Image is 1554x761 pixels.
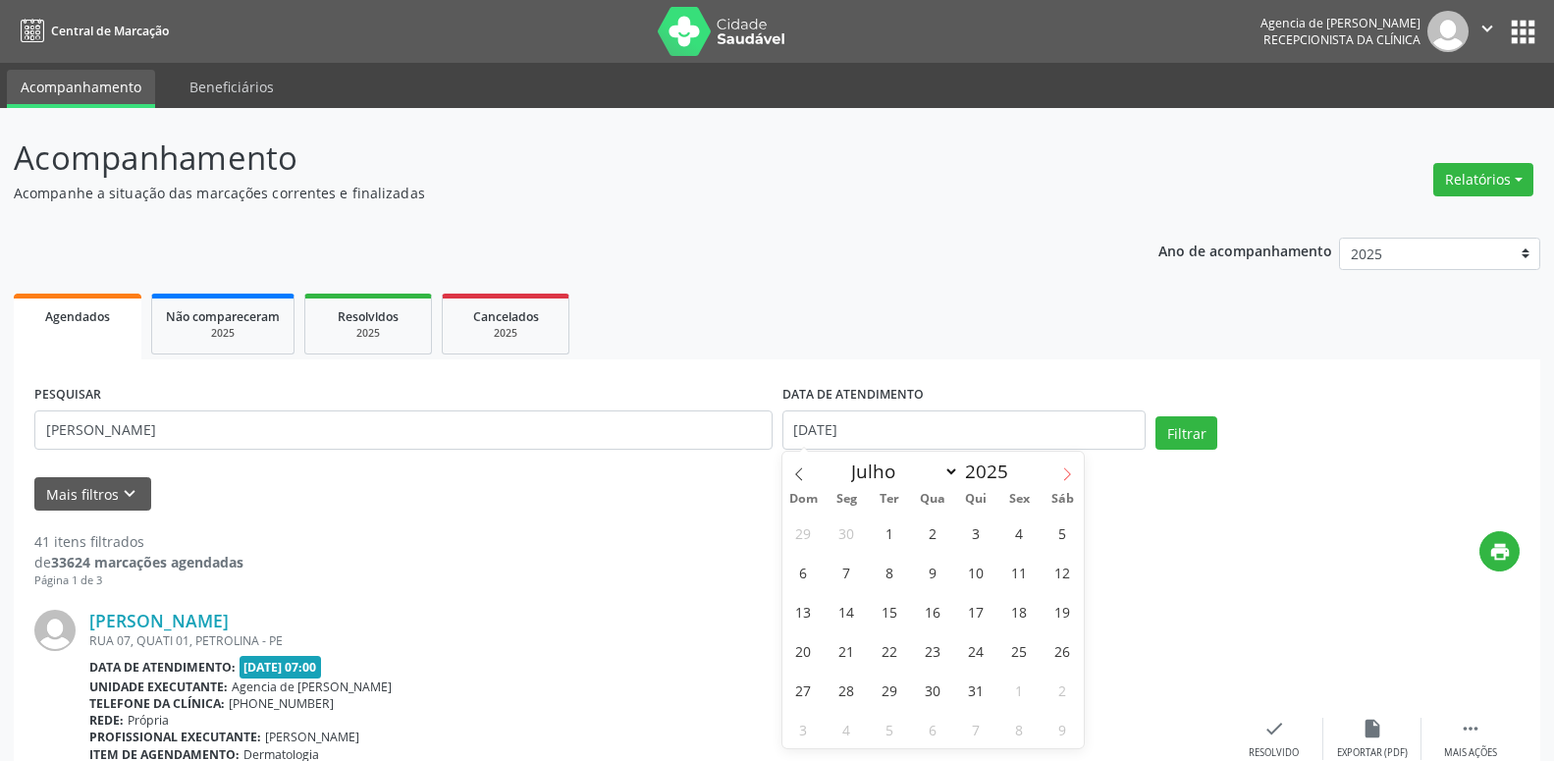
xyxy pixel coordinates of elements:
[34,531,243,552] div: 41 itens filtrados
[828,553,866,591] span: Julho 7, 2025
[868,493,911,506] span: Ter
[957,671,995,709] span: Julho 31, 2025
[34,572,243,589] div: Página 1 de 3
[1044,514,1082,552] span: Julho 5, 2025
[828,592,866,630] span: Julho 14, 2025
[1000,710,1039,748] span: Agosto 8, 2025
[1044,710,1082,748] span: Agosto 9, 2025
[128,712,169,729] span: Própria
[34,380,101,410] label: PESQUISAR
[842,458,960,485] select: Month
[914,592,952,630] span: Julho 16, 2025
[1476,18,1498,39] i: 
[89,659,236,676] b: Data de atendimento:
[784,592,823,630] span: Julho 13, 2025
[319,326,417,341] div: 2025
[957,631,995,670] span: Julho 24, 2025
[911,493,954,506] span: Qua
[1444,746,1497,760] div: Mais ações
[784,671,823,709] span: Julho 27, 2025
[957,592,995,630] span: Julho 17, 2025
[1000,671,1039,709] span: Agosto 1, 2025
[1044,553,1082,591] span: Julho 12, 2025
[229,695,334,712] span: [PHONE_NUMBER]
[34,552,243,572] div: de
[825,493,868,506] span: Seg
[1489,541,1511,563] i: print
[782,380,924,410] label: DATA DE ATENDIMENTO
[1427,11,1469,52] img: img
[119,483,140,505] i: keyboard_arrow_down
[871,553,909,591] span: Julho 8, 2025
[957,514,995,552] span: Julho 3, 2025
[782,410,1147,450] input: Selecione um intervalo
[1000,592,1039,630] span: Julho 18, 2025
[914,631,952,670] span: Julho 23, 2025
[1337,746,1408,760] div: Exportar (PDF)
[784,631,823,670] span: Julho 20, 2025
[1506,15,1540,49] button: apps
[784,710,823,748] span: Agosto 3, 2025
[89,695,225,712] b: Telefone da clínica:
[914,553,952,591] span: Julho 9, 2025
[89,679,228,695] b: Unidade executante:
[45,308,110,325] span: Agendados
[14,15,169,47] a: Central de Marcação
[89,610,229,631] a: [PERSON_NAME]
[240,656,322,679] span: [DATE] 07:00
[1155,416,1217,450] button: Filtrar
[89,632,1225,649] div: RUA 07, QUATI 01, PETROLINA - PE
[265,729,359,745] span: [PERSON_NAME]
[914,514,952,552] span: Julho 2, 2025
[871,671,909,709] span: Julho 29, 2025
[871,710,909,748] span: Agosto 5, 2025
[1433,163,1533,196] button: Relatórios
[828,710,866,748] span: Agosto 4, 2025
[232,679,392,695] span: Agencia de [PERSON_NAME]
[954,493,997,506] span: Qui
[1044,671,1082,709] span: Agosto 2, 2025
[914,671,952,709] span: Julho 30, 2025
[89,712,124,729] b: Rede:
[1469,11,1506,52] button: 
[51,23,169,39] span: Central de Marcação
[14,183,1083,203] p: Acompanhe a situação das marcações correntes e finalizadas
[176,70,288,104] a: Beneficiários
[957,553,995,591] span: Julho 10, 2025
[1000,631,1039,670] span: Julho 25, 2025
[828,671,866,709] span: Julho 28, 2025
[784,553,823,591] span: Julho 6, 2025
[828,631,866,670] span: Julho 21, 2025
[914,710,952,748] span: Agosto 6, 2025
[997,493,1041,506] span: Sex
[14,134,1083,183] p: Acompanhamento
[7,70,155,108] a: Acompanhamento
[89,729,261,745] b: Profissional executante:
[871,631,909,670] span: Julho 22, 2025
[1263,31,1420,48] span: Recepcionista da clínica
[34,610,76,651] img: img
[1249,746,1299,760] div: Resolvido
[166,308,280,325] span: Não compareceram
[1362,718,1383,739] i: insert_drive_file
[959,459,1024,484] input: Year
[166,326,280,341] div: 2025
[1041,493,1084,506] span: Sáb
[871,592,909,630] span: Julho 15, 2025
[871,514,909,552] span: Julho 1, 2025
[1158,238,1332,262] p: Ano de acompanhamento
[1263,718,1285,739] i: check
[34,410,773,450] input: Nome, código do beneficiário ou CPF
[1000,553,1039,591] span: Julho 11, 2025
[473,308,539,325] span: Cancelados
[957,710,995,748] span: Agosto 7, 2025
[1479,531,1520,571] button: print
[784,514,823,552] span: Junho 29, 2025
[456,326,555,341] div: 2025
[1000,514,1039,552] span: Julho 4, 2025
[1260,15,1420,31] div: Agencia de [PERSON_NAME]
[1044,592,1082,630] span: Julho 19, 2025
[338,308,399,325] span: Resolvidos
[34,477,151,512] button: Mais filtroskeyboard_arrow_down
[1044,631,1082,670] span: Julho 26, 2025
